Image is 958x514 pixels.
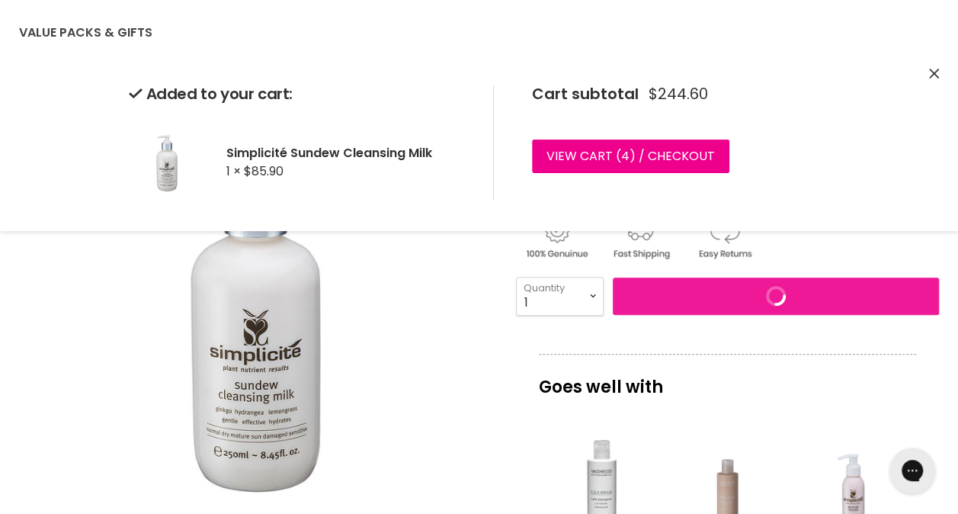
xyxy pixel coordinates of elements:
span: 1 × [226,162,241,180]
img: Simplicité Sundew Cleansing Milk [129,124,205,201]
a: View cart (4) / Checkout [532,140,729,173]
span: $85.90 [244,162,284,180]
img: returns.gif [684,215,764,262]
span: $244.60 [649,85,708,103]
iframe: Gorgias live chat messenger [882,442,943,499]
img: genuine.gif [516,215,597,262]
p: Goes well with [539,354,916,404]
h2: Simplicité Sundew Cleansing Milk [226,145,469,161]
span: Cart subtotal [532,83,639,104]
select: Quantity [516,277,604,315]
h2: Added to your cart: [129,85,469,103]
img: shipping.gif [600,215,681,262]
button: Close [929,66,939,82]
span: 4 [621,147,630,165]
a: Value Packs & Gifts [8,17,164,49]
